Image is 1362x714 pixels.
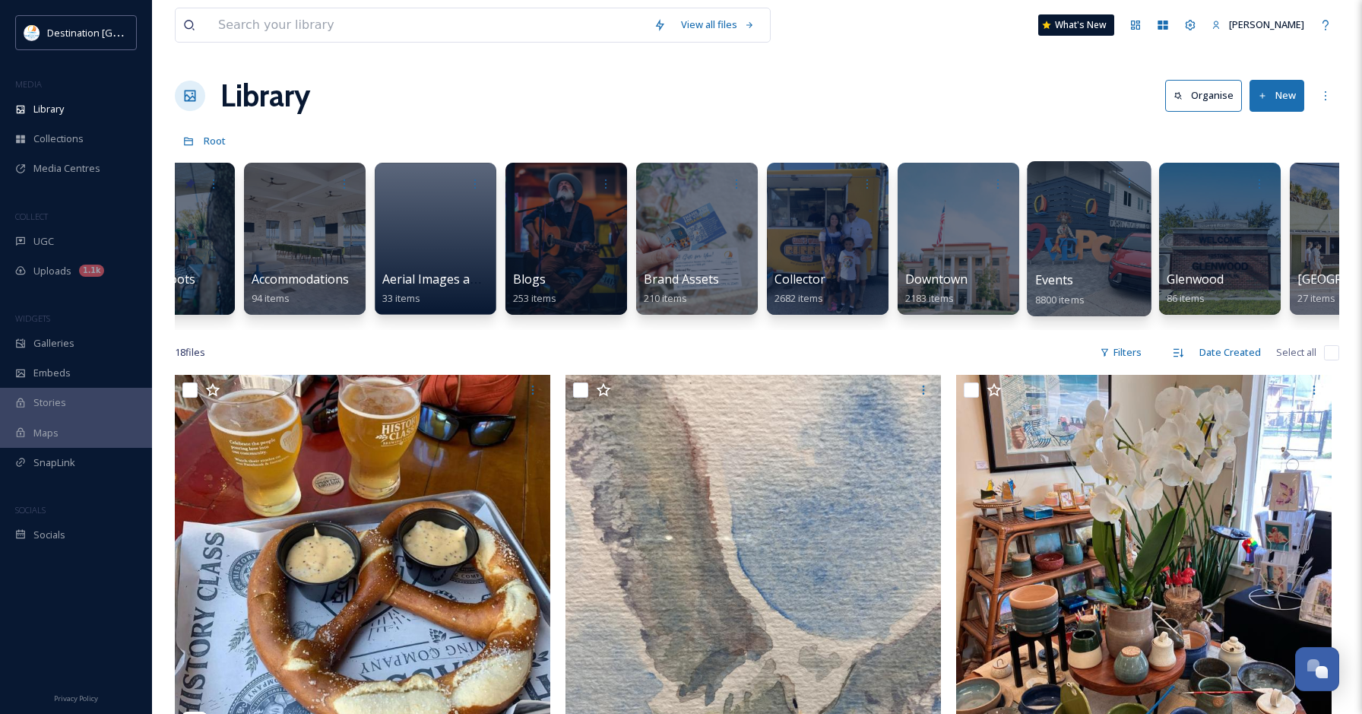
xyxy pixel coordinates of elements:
span: Collector [774,271,825,287]
a: What's New [1038,14,1114,36]
span: 2183 items [905,291,954,305]
button: Open Chat [1295,647,1339,691]
span: Library [33,102,64,116]
span: Privacy Policy [54,693,98,703]
span: Accommodations [252,271,349,287]
input: Search your library [211,8,646,42]
a: Events8800 items [1035,273,1085,306]
span: 27 items [1297,291,1335,305]
a: Glenwood86 items [1167,272,1224,305]
a: Library [220,73,310,119]
a: [PERSON_NAME] [1204,10,1312,40]
span: WIDGETS [15,313,50,324]
span: Select all [1276,345,1316,360]
span: SOCIALS [15,504,46,516]
span: Brand Assets [644,271,719,287]
span: Uploads [33,264,71,278]
span: Galleries [33,336,74,351]
a: Organise [1165,80,1250,111]
span: COLLECT [15,211,48,222]
span: Maps [33,426,59,440]
span: Embeds [33,366,71,380]
span: Glenwood [1167,271,1224,287]
span: 86 items [1167,291,1205,305]
span: 210 items [644,291,687,305]
a: Downtown2183 items [905,272,968,305]
span: 8800 items [1035,292,1085,306]
div: Date Created [1192,338,1269,367]
span: Socials [33,528,65,542]
button: Organise [1165,80,1242,111]
a: Aerial Images and Video33 items [382,272,519,305]
img: download.png [24,25,40,40]
a: Accommodations94 items [252,272,349,305]
button: New [1250,80,1304,111]
a: Privacy Policy [54,688,98,706]
span: Stories [33,395,66,410]
a: View all files [673,10,762,40]
span: SnapLink [33,455,75,470]
span: Aerial Images and Video [382,271,519,287]
span: Blogs [513,271,546,287]
a: Collector2682 items [774,272,825,305]
span: Downtown [905,271,968,287]
span: [PERSON_NAME] [1229,17,1304,31]
span: 94 items [252,291,290,305]
a: Blogs253 items [513,272,556,305]
span: Root [204,134,226,148]
a: Root [204,132,226,150]
span: Destination [GEOGRAPHIC_DATA] [47,25,198,40]
div: 1.1k [79,265,104,277]
span: MEDIA [15,78,42,90]
span: Collections [33,132,84,146]
a: Brand Assets210 items [644,272,719,305]
span: Media Centres [33,161,100,176]
div: Filters [1092,338,1149,367]
span: 253 items [513,291,556,305]
span: 2682 items [774,291,823,305]
span: UGC [33,234,54,249]
span: 33 items [382,291,420,305]
span: 18 file s [175,345,205,360]
span: Events [1035,271,1074,288]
